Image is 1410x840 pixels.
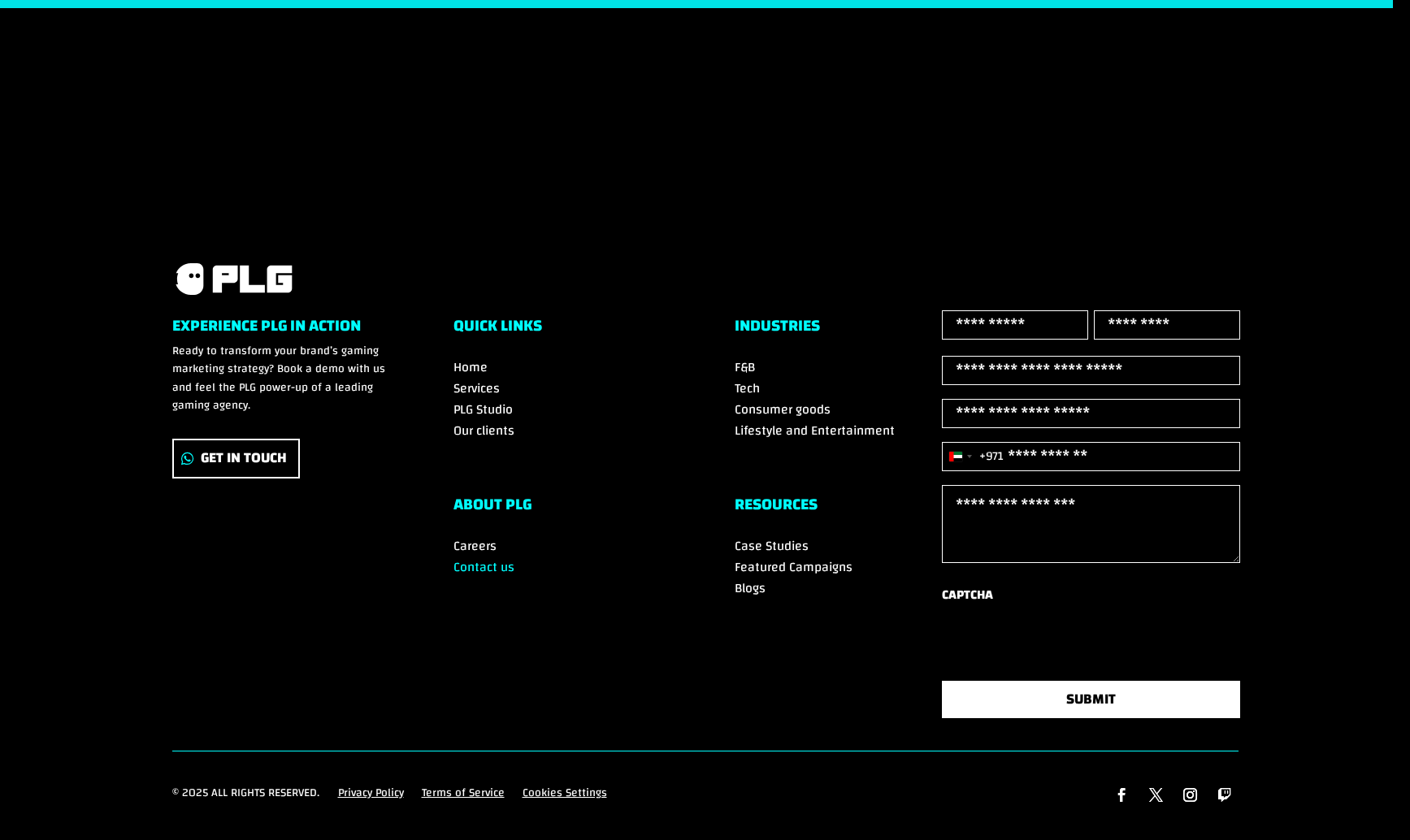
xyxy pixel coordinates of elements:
a: Services [453,376,500,401]
a: Cookies Settings [523,784,607,809]
button: SUBMIT [942,681,1241,717]
a: PLG [172,261,294,297]
a: Terms of Service [422,784,505,809]
a: Blogs [735,576,766,600]
a: Lifestyle and Entertainment [735,418,895,443]
h6: Industries [735,318,957,342]
a: Featured Campaigns [735,555,853,579]
a: Follow on Facebook [1108,782,1135,809]
a: F&B [735,355,755,379]
iframe: Chat Widget [1329,762,1410,840]
a: Our clients [453,418,514,443]
a: Home [453,355,488,379]
a: PLG Studio [453,397,513,422]
label: CAPTCHA [942,584,993,606]
a: Privacy Policy [338,784,404,809]
a: Follow on Twitch [1210,782,1238,809]
p: © 2025 All rights reserved. [172,784,319,803]
p: Ready to transform your brand’s gaming marketing strategy? Book a demo with us and feel the PLG p... [172,342,395,415]
button: Selected country [943,443,1004,470]
a: Consumer goods [735,397,831,422]
a: Case Studies [735,534,809,558]
a: Get In Touch [172,439,300,478]
h6: RESOURCES [735,496,957,521]
a: Contact us [453,555,514,579]
a: Careers [453,534,497,558]
h6: Experience PLG in Action [172,318,395,342]
h6: Quick Links [453,318,676,342]
a: Follow on Instagram [1176,782,1204,809]
div: +971 [979,445,1004,467]
a: Tech [735,376,760,401]
h6: ABOUT PLG [453,496,676,521]
img: PLG logo [172,261,294,297]
iframe: reCAPTCHA [942,613,1189,676]
a: Follow on X [1142,782,1169,809]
